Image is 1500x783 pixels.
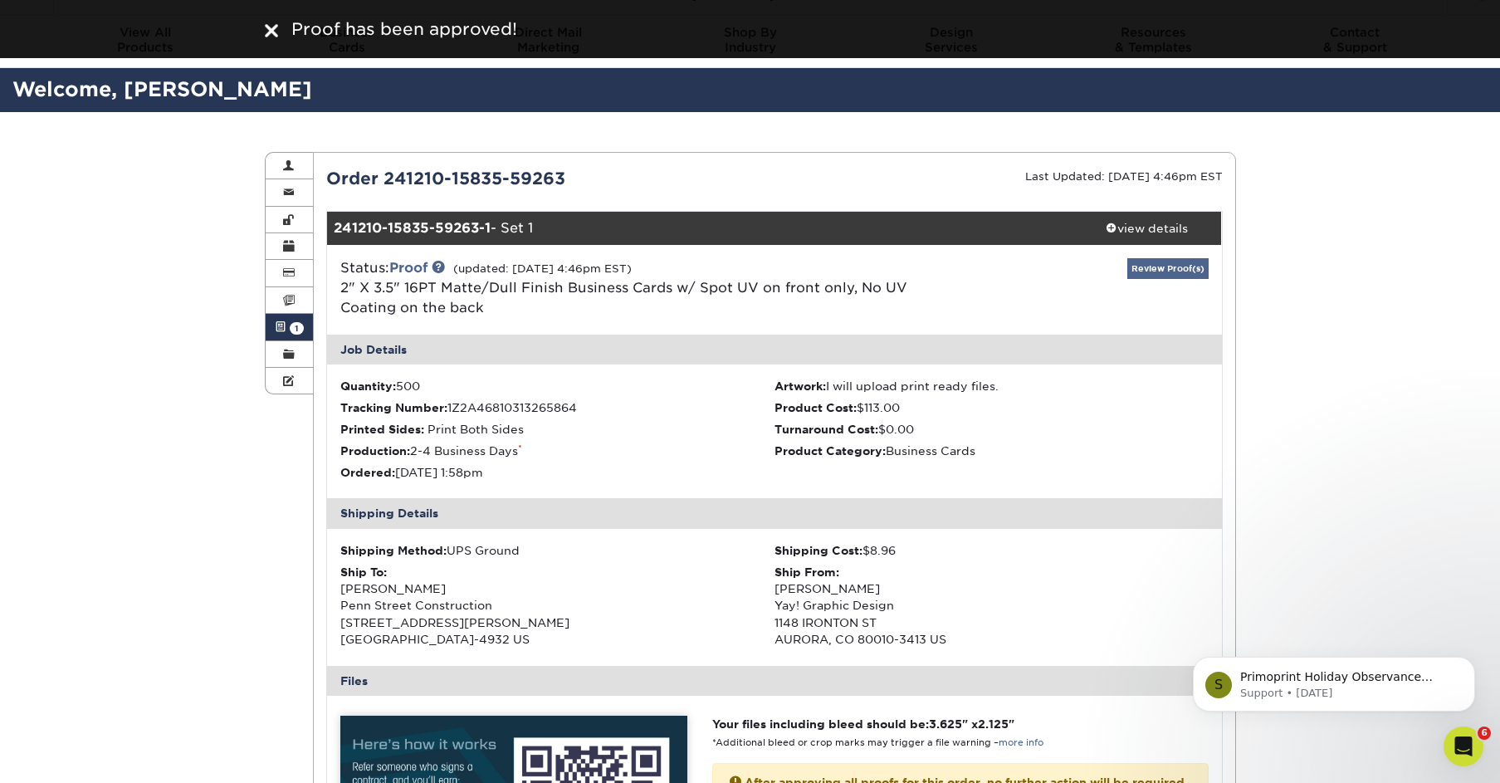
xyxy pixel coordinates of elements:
[712,737,1043,748] small: *Additional bleed or crop marks may trigger a file warning –
[340,542,774,559] div: UPS Ground
[327,666,1222,696] div: Files
[290,7,321,38] button: Home
[340,564,774,648] div: [PERSON_NAME] Penn Street Construction [STREET_ADDRESS][PERSON_NAME] [GEOGRAPHIC_DATA]-4932 US
[774,423,878,436] strong: Turnaround Cost:
[428,423,524,436] span: Print Both Sides
[285,537,311,564] button: Send a message…
[81,8,188,21] h1: [PERSON_NAME]
[389,260,428,276] a: Proof
[774,544,862,557] strong: Shipping Cost:
[774,444,886,458] strong: Product Category:
[774,378,1209,394] li: I will upload print ready files.
[1072,212,1222,245] a: view details
[27,333,259,414] div: Once approved, the order will be submitted to production shortly for reprinting. Please let us kn...
[340,464,774,481] li: [DATE] 1:58pm
[4,732,141,777] iframe: Google Customer Reviews
[978,717,1009,731] span: 2.125
[27,170,259,203] div: Please be sure to download these files for future use as well.
[27,464,259,481] div: Have a great day!
[340,444,410,458] strong: Production:
[27,211,259,325] div: At your convenience, please return to and log into your account. From there, go to Account > Acti...
[327,498,1222,528] div: Shipping Details
[340,401,447,414] strong: Tracking Number:
[774,401,857,414] strong: Product Cost:
[27,48,259,162] div: Our File Processing Team previously created vectored Spot UV masks for this order as a courtesy, ...
[447,401,577,414] span: 1Z2A46810313265864
[334,220,491,236] strong: 241210-15835-59263-1
[1072,220,1222,237] div: view details
[774,399,1209,416] li: $113.00
[774,542,1209,559] div: $8.96
[1444,727,1483,766] iframe: Intercom live chat
[999,737,1043,748] a: more info
[340,280,907,316] a: 2" X 3.5" 16PT Matte/Dull Finish Business Cards w/ Spot UV on front only, No UV Coating on the back
[929,717,962,731] span: 3.625
[1168,622,1500,738] iframe: Intercom notifications message
[774,565,839,579] strong: Ship From:
[27,423,259,455] div: If you have additional questions, please feel free to let us know.
[265,24,278,37] img: close
[314,166,774,191] div: Order 241210-15835-59263
[774,443,1209,459] li: Business Cards
[774,379,826,393] strong: Artwork:
[774,421,1209,438] li: $0.00
[340,443,774,459] li: 2-4 Business Days
[14,509,318,537] textarea: Message…
[340,378,774,394] li: 500
[328,258,923,318] div: Status:
[340,565,387,579] strong: Ship To:
[340,423,424,436] strong: Printed Sides:
[774,564,1209,648] div: [PERSON_NAME] Yay! Graphic Design 1148 IRONTON ST AURORA, CO 80010-3413 US
[712,717,1014,731] strong: Your files including bleed should be: " x "
[1025,170,1223,183] small: Last Updated: [DATE] 4:46pm EST
[11,7,42,38] button: go back
[290,322,304,335] span: 1
[327,335,1222,365] div: Job Details
[1127,258,1209,279] a: Review Proof(s)
[291,19,517,39] span: Proof has been approved!
[47,9,74,36] img: Profile image for Avery
[1478,727,1491,740] span: 6
[340,379,396,393] strong: Quantity:
[340,466,395,479] strong: Ordered:
[327,212,1072,245] div: - Set 1
[27,493,167,503] div: [PERSON_NAME] • 41m ago
[453,262,632,275] small: (updated: [DATE] 4:46pm EST)
[340,544,447,557] strong: Shipping Method:
[52,544,66,557] button: Gif picker
[26,544,39,557] button: Emoji picker
[266,314,314,340] a: 1
[79,544,92,557] button: Upload attachment
[38,228,135,242] a: [DOMAIN_NAME]
[81,21,165,37] p: Active 30m ago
